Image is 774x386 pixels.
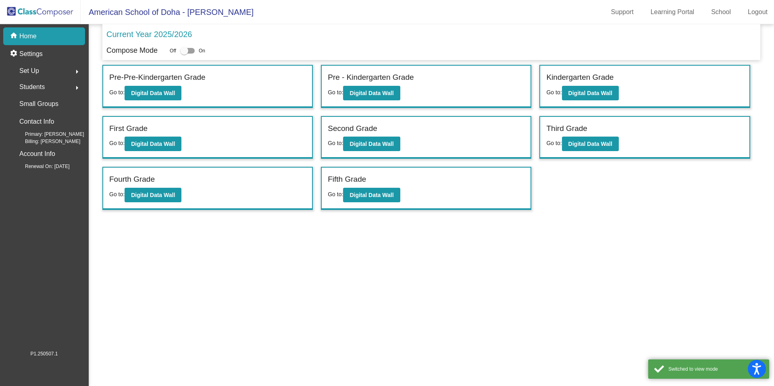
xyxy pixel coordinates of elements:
button: Digital Data Wall [343,86,400,100]
span: Students [19,81,45,93]
a: Logout [741,6,774,19]
a: Learning Portal [644,6,701,19]
span: Go to: [328,89,343,95]
b: Digital Data Wall [131,90,175,96]
label: Pre-Pre-Kindergarten Grade [109,72,206,83]
span: On [199,47,205,54]
span: Go to: [109,191,125,197]
p: Compose Mode [106,45,158,56]
button: Digital Data Wall [562,86,619,100]
p: Home [19,31,37,41]
label: Third Grade [546,123,587,135]
p: Account Info [19,148,55,160]
p: Contact Info [19,116,54,127]
label: First Grade [109,123,148,135]
mat-icon: home [10,31,19,41]
span: Go to: [546,89,562,95]
span: Off [170,47,176,54]
b: Digital Data Wall [350,192,393,198]
button: Digital Data Wall [125,86,181,100]
span: Go to: [109,140,125,146]
mat-icon: arrow_right [72,67,82,77]
p: Settings [19,49,43,59]
a: School [705,6,737,19]
p: Current Year 2025/2026 [106,28,192,40]
b: Digital Data Wall [131,141,175,147]
label: Fourth Grade [109,174,155,185]
label: Fifth Grade [328,174,366,185]
label: Kindergarten Grade [546,72,614,83]
button: Digital Data Wall [125,188,181,202]
label: Pre - Kindergarten Grade [328,72,414,83]
mat-icon: arrow_right [72,83,82,93]
span: Primary: [PERSON_NAME] [12,131,84,138]
button: Digital Data Wall [125,137,181,151]
button: Digital Data Wall [343,137,400,151]
b: Digital Data Wall [350,90,393,96]
span: Go to: [546,140,562,146]
span: Billing: [PERSON_NAME] [12,138,80,145]
span: Go to: [328,140,343,146]
button: Digital Data Wall [562,137,619,151]
b: Digital Data Wall [568,141,612,147]
b: Digital Data Wall [350,141,393,147]
b: Digital Data Wall [568,90,612,96]
mat-icon: settings [10,49,19,59]
p: Small Groups [19,98,58,110]
span: Go to: [328,191,343,197]
span: American School of Doha - [PERSON_NAME] [81,6,254,19]
div: Switched to view mode [668,365,763,373]
span: Set Up [19,65,39,77]
span: Renewal On: [DATE] [12,163,69,170]
button: Digital Data Wall [343,188,400,202]
span: Go to: [109,89,125,95]
label: Second Grade [328,123,377,135]
b: Digital Data Wall [131,192,175,198]
a: Support [605,6,640,19]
